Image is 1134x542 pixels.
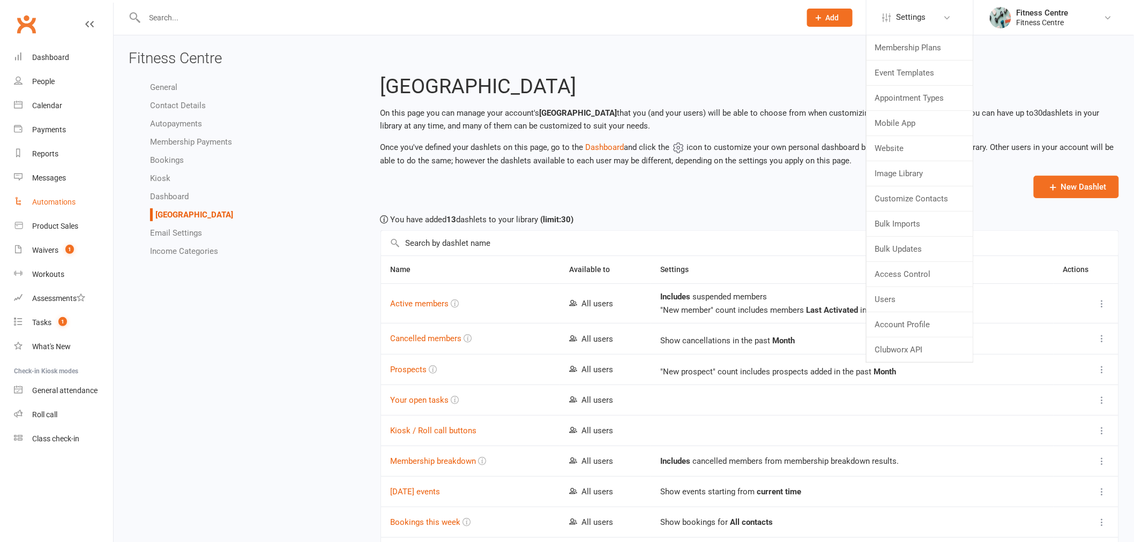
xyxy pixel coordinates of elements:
a: Access Control [867,262,973,287]
a: Bookings [150,155,184,165]
div: Show bookings for [661,518,1044,527]
div: All users [569,426,613,435]
div: All users [569,487,613,496]
a: Bulk Updates [867,237,973,261]
a: Kiosk [150,174,170,183]
div: Show cancellations in the past [661,336,1044,345]
button: Active members [391,297,449,310]
a: Appointment Types [867,86,973,110]
a: Assessments [14,287,113,311]
a: Dashboard [14,46,113,70]
button: New Dashlet [1034,176,1119,198]
a: Calendar [14,94,113,118]
span: You have added dashlets to your library [391,213,574,226]
p: Once you've defined your dashlets on this page, go to the and click the icon to customize your ow... [381,141,1120,167]
div: What's New [32,342,71,351]
a: Event Templates [867,61,973,85]
button: Bookings this week [391,516,461,529]
a: Website [867,136,973,161]
div: suspended members [661,292,1044,302]
a: Membership Plans [867,35,973,60]
a: Clubworx API [867,337,973,362]
a: Email Settings [150,228,202,238]
a: Roll call [14,403,113,427]
div: All users [569,395,613,405]
th: Name [381,256,560,283]
div: Show events starting from [661,487,1044,496]
th: Settings [651,256,1054,283]
a: Contact Details [150,101,206,110]
a: Account Profile [867,312,973,337]
a: Customize Contacts [867,186,973,211]
div: Assessments [32,294,85,303]
button: Kiosk / Roll call buttons [391,424,477,437]
div: "New member" count includes members in the past [661,306,1044,315]
h2: [GEOGRAPHIC_DATA] [381,76,1120,98]
a: General attendance kiosk mode [14,379,113,403]
div: All users [569,517,613,527]
strong: current time [757,487,802,496]
div: Reports [32,149,58,158]
div: Workouts [32,270,64,278]
div: All users [569,365,613,374]
a: Image Library [867,161,973,186]
strong: 13 [447,215,457,224]
div: Payments [32,125,66,134]
a: Automations [14,190,113,214]
img: thumb_image1757568851.png [990,7,1011,28]
a: Bulk Imports [867,212,973,236]
div: People [32,77,55,86]
a: Clubworx [13,11,40,37]
div: cancelled members from membership breakdown results. [661,457,1044,466]
div: Automations [32,198,76,206]
span: Settings [897,5,926,29]
a: Dashboard [586,142,624,152]
div: Product Sales [32,222,78,230]
button: [DATE] events [391,485,441,498]
input: Search by dashlet name [381,231,1119,255]
a: Workouts [14,262,113,287]
a: Waivers 1 [14,238,113,262]
a: Mobile App [867,111,973,135]
a: People [14,70,113,94]
a: Reports [14,142,113,166]
a: What's New [14,335,113,359]
span: 1 [58,317,67,326]
a: Payments [14,118,113,142]
button: Add [807,9,853,27]
div: Messages [32,174,66,182]
div: Calendar [32,101,62,110]
p: On this page you can manage your account's that you (and your users) will be able to choose from ... [381,107,1120,132]
a: Product Sales [14,214,113,238]
div: All users [569,456,613,466]
th: Available to [559,256,651,283]
span: Fitness Centre [129,49,222,67]
div: Waivers [32,246,58,254]
a: Users [867,287,973,312]
strong: Includes [661,456,691,466]
div: Class check-in [32,434,79,443]
div: General attendance [32,386,98,395]
a: Membership Payments [150,137,232,147]
a: [GEOGRAPHIC_DATA] [155,210,233,220]
a: General [150,82,177,92]
strong: Includes [661,292,691,302]
button: Prospects [391,363,427,376]
strong: Month [773,336,795,345]
th: Actions [1054,256,1118,283]
div: Fitness Centre [1017,18,1069,27]
strong: [GEOGRAPHIC_DATA] [540,108,617,118]
button: Membership breakdown [391,455,476,468]
a: Autopayments [150,119,202,129]
a: Class kiosk mode [14,427,113,451]
strong: Last Activated [807,305,859,315]
div: Tasks [32,318,51,327]
button: Your open tasks [391,394,449,406]
a: Dashboard [150,192,189,201]
div: Fitness Centre [1017,8,1069,18]
a: Messages [14,166,113,190]
div: All users [569,299,613,308]
div: All users [569,334,613,344]
a: Tasks 1 [14,311,113,335]
strong: Month [874,367,897,377]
